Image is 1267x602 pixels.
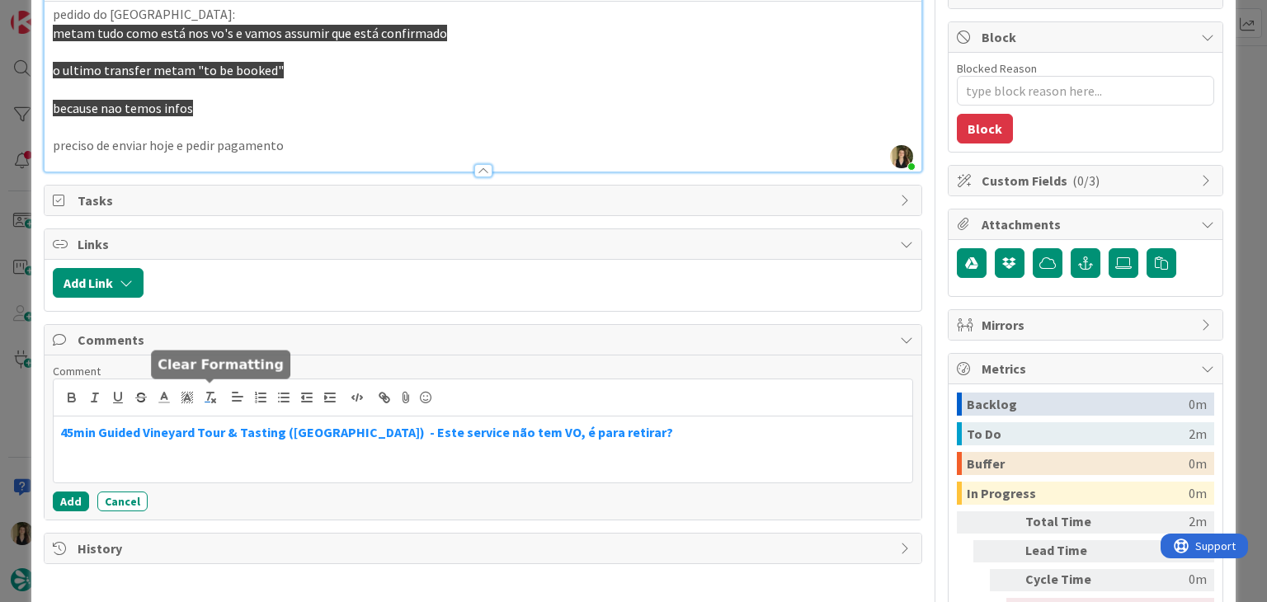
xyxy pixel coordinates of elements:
button: Add [53,491,89,511]
div: Total Time [1025,511,1116,534]
div: In Progress [967,482,1189,505]
span: Comment [53,364,101,379]
span: Attachments [982,214,1193,234]
span: Block [982,27,1193,47]
button: Cancel [97,491,148,511]
div: Buffer [967,452,1189,475]
span: Custom Fields [982,171,1193,190]
p: preciso de enviar hoje e pedir pagamento [53,136,912,155]
div: 0m [1189,482,1207,505]
button: Block [957,114,1013,143]
span: Comments [78,330,891,350]
span: metam tudo como está nos vo's e vamos assumir que está confirmado [53,25,447,41]
span: History [78,539,891,558]
span: o ultimo transfer metam "to be booked" [53,62,284,78]
img: C71RdmBlZ3pIy3ZfdYSH8iJ9DzqQwlfe.jpg [890,145,913,168]
div: 0m [1189,452,1207,475]
span: Metrics [982,359,1193,379]
span: ( 0/3 ) [1072,172,1100,189]
h5: Clear Formatting [158,356,284,372]
div: 0m [1123,569,1207,591]
strong: 45min Guided Vineyard Tour & Tasting ([GEOGRAPHIC_DATA]) - Este service não tem VO, é para retirar? [60,424,673,440]
div: Backlog [967,393,1189,416]
div: 2m [1123,540,1207,562]
span: because nao temos infos [53,100,193,116]
label: Blocked Reason [957,61,1037,76]
div: 0m [1189,393,1207,416]
span: Links [78,234,891,254]
span: Mirrors [982,315,1193,335]
div: Cycle Time [1025,569,1116,591]
button: Add Link [53,268,144,298]
span: Support [35,2,75,22]
div: To Do [967,422,1189,445]
div: Lead Time [1025,540,1116,562]
span: Tasks [78,190,891,210]
p: pedido do [GEOGRAPHIC_DATA]: [53,5,912,24]
div: 2m [1189,422,1207,445]
div: 2m [1123,511,1207,534]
